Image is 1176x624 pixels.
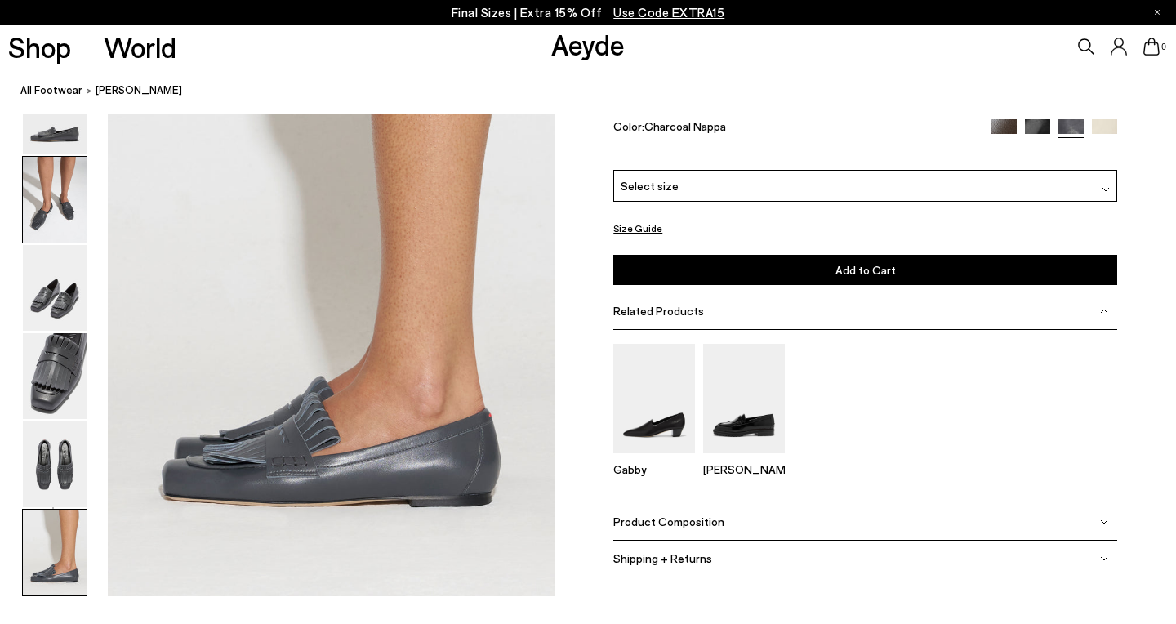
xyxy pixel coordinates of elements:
a: Shop [8,33,71,61]
img: svg%3E [1102,185,1110,194]
a: Aeyde [551,27,625,61]
nav: breadcrumb [20,69,1176,114]
span: Select size [621,178,679,195]
img: Belen Tassel Loafers - Image 5 [23,421,87,507]
img: svg%3E [1100,518,1108,526]
img: Leon Loafers [703,345,785,453]
a: Leon Loafers [PERSON_NAME] [703,442,785,476]
img: Belen Tassel Loafers - Image 4 [23,333,87,419]
img: Belen Tassel Loafers - Image 6 [23,510,87,595]
p: Final Sizes | Extra 15% Off [452,2,725,23]
a: Gabby Almond-Toe Loafers Gabby [613,442,695,476]
div: Color: [613,119,975,138]
a: World [104,33,176,61]
img: Belen Tassel Loafers - Image 2 [23,157,87,243]
img: svg%3E [1100,307,1108,315]
p: [PERSON_NAME] [703,462,785,476]
p: Gabby [613,462,695,476]
span: Add to Cart [835,263,896,277]
img: svg%3E [1100,555,1108,563]
button: Size Guide [613,219,662,239]
a: 0 [1143,38,1160,56]
button: Add to Cart [613,255,1117,285]
span: Navigate to /collections/ss25-final-sizes [613,5,724,20]
span: Shipping + Returns [613,552,712,566]
span: Charcoal Nappa [644,119,726,133]
a: All Footwear [20,82,82,99]
span: 0 [1160,42,1168,51]
span: Related Products [613,305,704,319]
img: Gabby Almond-Toe Loafers [613,345,695,453]
img: Belen Tassel Loafers - Image 3 [23,245,87,331]
span: Product Composition [613,515,724,529]
span: [PERSON_NAME] [96,82,182,99]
